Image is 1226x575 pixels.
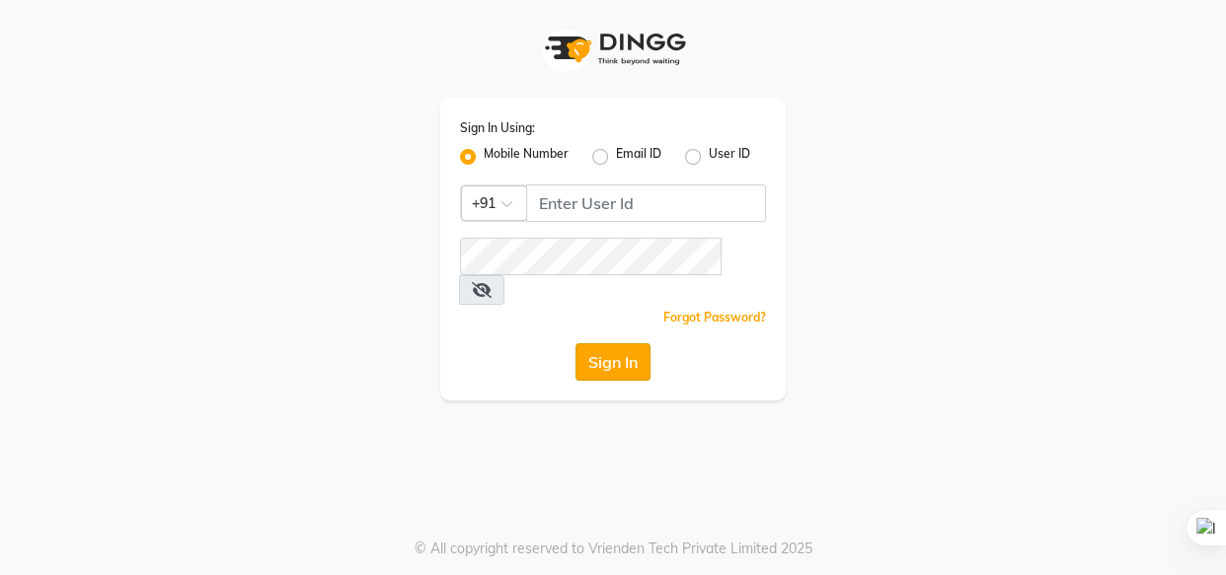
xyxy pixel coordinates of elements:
label: Sign In Using: [460,119,535,137]
label: Mobile Number [484,145,569,169]
a: Forgot Password? [663,310,766,324]
input: Username [460,238,722,275]
input: Username [526,184,766,222]
label: User ID [709,145,750,169]
label: Email ID [616,145,661,169]
img: logo1.svg [534,20,692,78]
button: Sign In [575,343,651,381]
